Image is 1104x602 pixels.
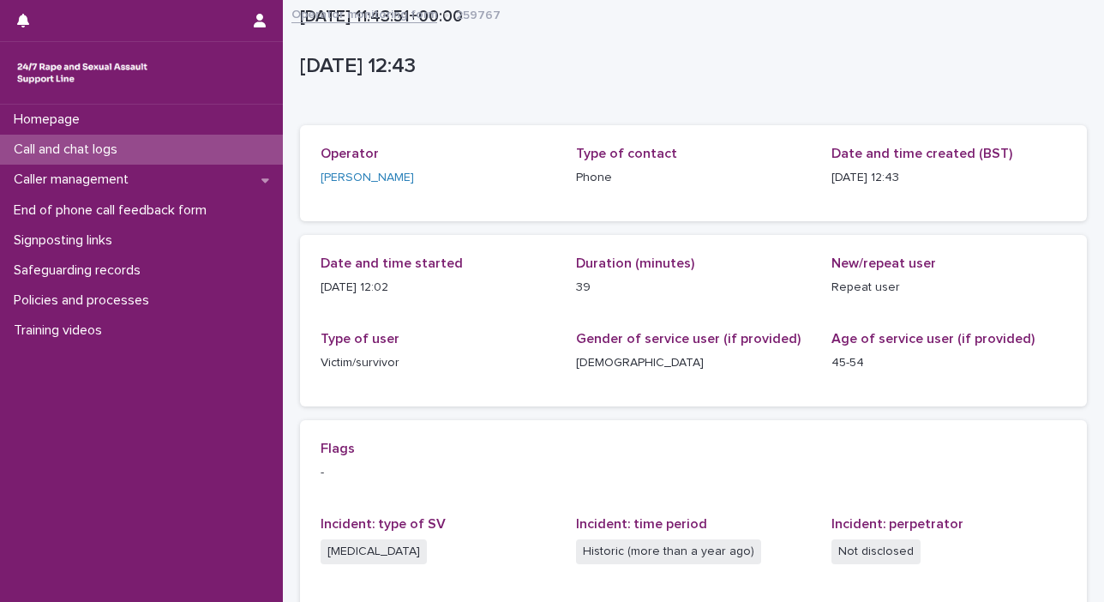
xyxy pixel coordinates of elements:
p: Training videos [7,322,116,339]
span: Date and time started [321,256,463,270]
p: Call and chat logs [7,141,131,158]
p: [DATE] 12:43 [831,169,1066,187]
p: Signposting links [7,232,126,249]
p: Caller management [7,172,142,188]
span: Gender of service user (if provided) [576,332,801,346]
p: [DEMOGRAPHIC_DATA] [576,354,811,372]
p: Policies and processes [7,292,163,309]
p: End of phone call feedback form [7,202,220,219]
span: Historic (more than a year ago) [576,539,761,564]
p: - [321,464,1066,482]
p: 259767 [456,4,501,23]
p: 45-54 [831,354,1066,372]
span: Duration (minutes) [576,256,694,270]
span: Incident: perpetrator [831,517,963,531]
span: Age of service user (if provided) [831,332,1035,346]
span: Type of contact [576,147,677,160]
span: Not disclosed [831,539,921,564]
a: Operator monitoring form [291,3,437,23]
span: Date and time created (BST) [831,147,1012,160]
span: New/repeat user [831,256,936,270]
span: Flags [321,442,355,455]
p: 39 [576,279,811,297]
p: Phone [576,169,811,187]
span: [MEDICAL_DATA] [321,539,427,564]
span: Type of user [321,332,399,346]
p: Homepage [7,111,93,128]
img: rhQMoQhaT3yELyF149Cw [14,56,151,90]
p: Victim/survivor [321,354,555,372]
span: Incident: type of SV [321,517,446,531]
p: Safeguarding records [7,262,154,279]
span: Operator [321,147,379,160]
span: Incident: time period [576,517,707,531]
p: [DATE] 12:43 [300,54,1080,79]
p: Repeat user [831,279,1066,297]
p: [DATE] 12:02 [321,279,555,297]
a: [PERSON_NAME] [321,169,414,187]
